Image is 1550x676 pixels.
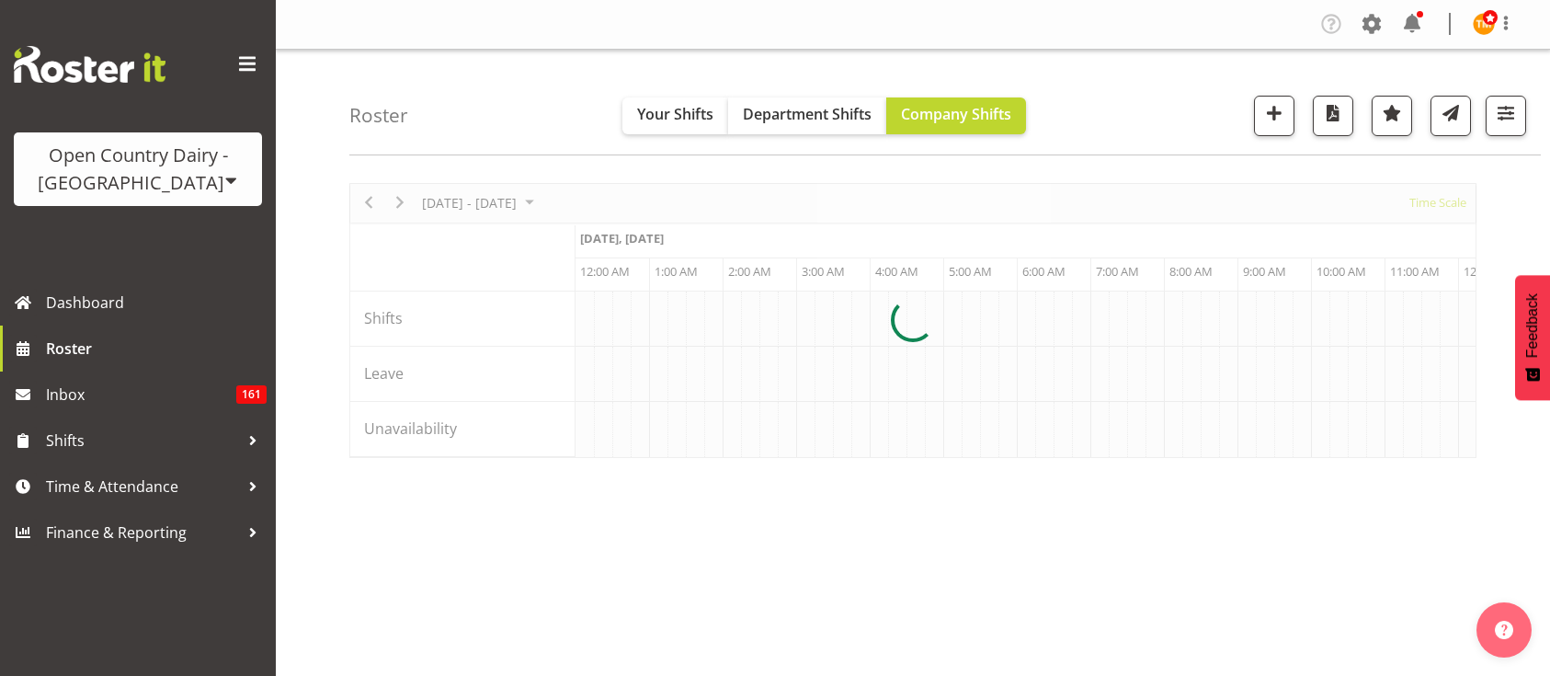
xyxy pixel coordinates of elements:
span: Finance & Reporting [46,519,239,546]
img: tim-magness10922.jpg [1473,13,1495,35]
span: Your Shifts [637,104,713,124]
button: Feedback - Show survey [1515,275,1550,400]
span: Feedback [1524,293,1541,358]
div: Open Country Dairy - [GEOGRAPHIC_DATA] [32,142,244,197]
button: Department Shifts [728,97,886,134]
img: Rosterit website logo [14,46,165,83]
button: Filter Shifts [1486,96,1526,136]
span: Time & Attendance [46,473,239,500]
button: Your Shifts [622,97,728,134]
img: help-xxl-2.png [1495,621,1513,639]
span: 161 [236,385,267,404]
span: Inbox [46,381,236,408]
button: Highlight an important date within the roster. [1372,96,1412,136]
button: Send a list of all shifts for the selected filtered period to all rostered employees. [1430,96,1471,136]
button: Download a PDF of the roster according to the set date range. [1313,96,1353,136]
span: Dashboard [46,289,267,316]
button: Company Shifts [886,97,1026,134]
span: Department Shifts [743,104,872,124]
span: Company Shifts [901,104,1011,124]
span: Roster [46,335,267,362]
button: Add a new shift [1254,96,1294,136]
span: Shifts [46,427,239,454]
h4: Roster [349,105,408,126]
